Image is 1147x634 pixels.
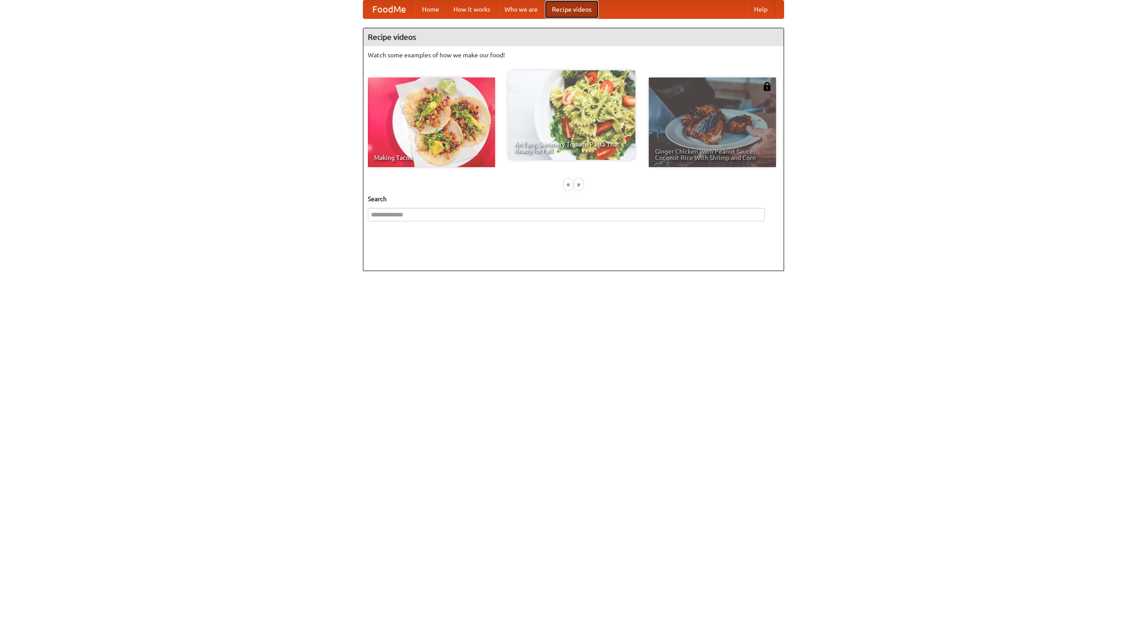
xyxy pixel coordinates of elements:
a: How it works [446,0,497,18]
span: An Easy, Summery Tomato Pasta That's Ready for Fall [514,141,629,154]
span: Making Tacos [374,155,489,161]
a: Making Tacos [368,78,495,167]
p: Watch some examples of how we make our food! [368,51,779,60]
img: 483408.png [763,82,772,91]
a: FoodMe [363,0,415,18]
div: « [564,179,572,190]
a: An Easy, Summery Tomato Pasta That's Ready for Fall [508,70,635,160]
a: Help [747,0,775,18]
div: » [575,179,583,190]
h5: Search [368,194,779,203]
a: Home [415,0,446,18]
a: Recipe videos [545,0,599,18]
a: Who we are [497,0,545,18]
h4: Recipe videos [363,28,784,46]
